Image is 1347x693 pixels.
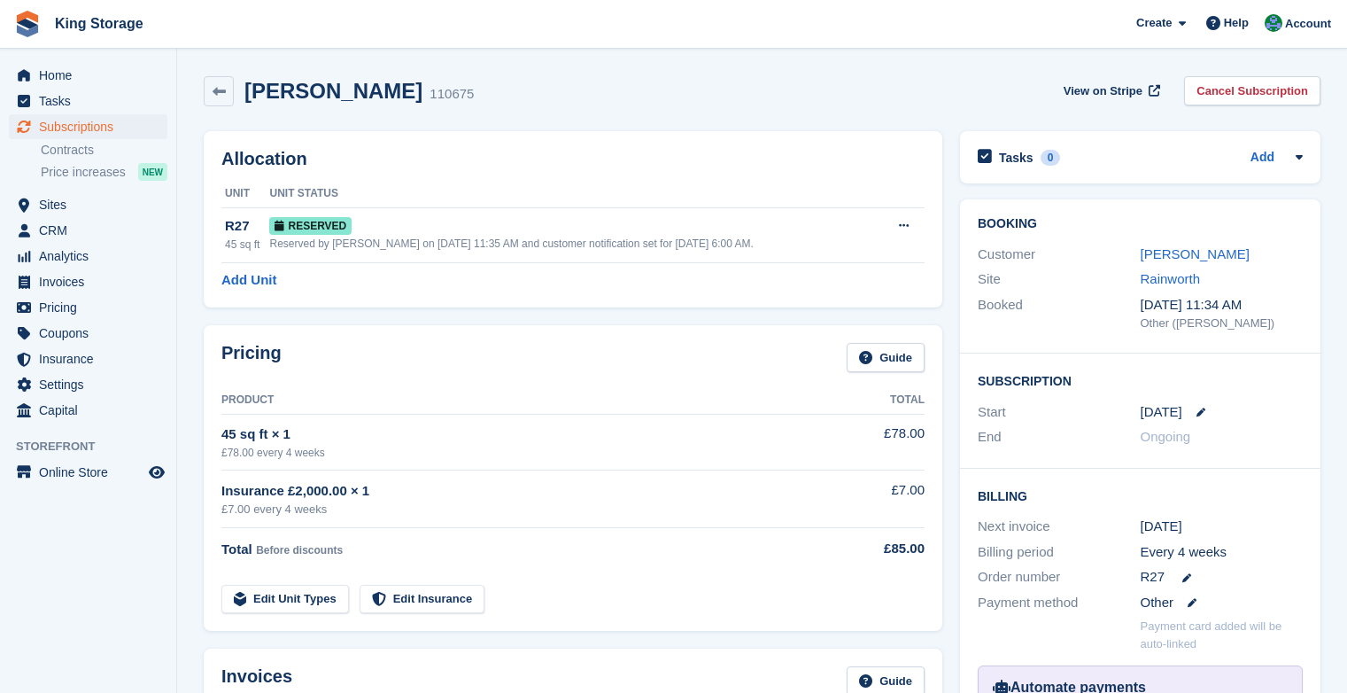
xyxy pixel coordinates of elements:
[221,445,831,461] div: £78.00 every 4 weeks
[269,217,352,235] span: Reserved
[831,386,925,415] th: Total
[978,245,1141,265] div: Customer
[1064,82,1142,100] span: View on Stripe
[978,593,1141,613] div: Payment method
[39,321,145,346] span: Coupons
[831,539,925,559] div: £85.00
[41,164,126,181] span: Price increases
[39,460,145,485] span: Online Store
[39,192,145,217] span: Sites
[39,346,145,371] span: Insurance
[9,218,167,243] a: menu
[221,270,276,291] a: Add Unit
[244,79,422,103] h2: [PERSON_NAME]
[1041,150,1061,166] div: 0
[847,343,925,372] a: Guide
[360,585,485,614] a: Edit Insurance
[39,398,145,423] span: Capital
[9,372,167,397] a: menu
[256,544,343,557] span: Before discounts
[831,414,925,470] td: £78.00
[1184,76,1320,105] a: Cancel Subscription
[978,371,1303,389] h2: Subscription
[39,218,145,243] span: CRM
[978,217,1303,231] h2: Booking
[48,9,151,38] a: King Storage
[9,192,167,217] a: menu
[9,63,167,88] a: menu
[221,424,831,445] div: 45 sq ft × 1
[1141,567,1165,588] span: R27
[9,460,167,485] a: menu
[1057,76,1164,105] a: View on Stripe
[1141,315,1304,332] div: Other ([PERSON_NAME])
[269,236,878,252] div: Reserved by [PERSON_NAME] on [DATE] 11:35 AM and customer notification set for [DATE] 6:00 AM.
[225,216,269,237] div: R27
[978,427,1141,448] div: End
[1285,15,1331,33] span: Account
[39,89,145,113] span: Tasks
[9,114,167,139] a: menu
[978,567,1141,588] div: Order number
[1250,148,1274,168] a: Add
[221,541,252,557] span: Total
[831,471,925,528] td: £7.00
[9,295,167,320] a: menu
[9,321,167,346] a: menu
[978,269,1141,290] div: Site
[221,180,269,208] th: Unit
[221,149,925,169] h2: Allocation
[1141,517,1304,537] div: [DATE]
[9,244,167,269] a: menu
[39,372,145,397] span: Settings
[1141,271,1201,286] a: Rainworth
[1141,402,1182,423] time: 2025-10-03 23:00:00 UTC
[39,63,145,88] span: Home
[1141,593,1304,613] div: Other
[221,585,349,614] a: Edit Unit Types
[9,346,167,371] a: menu
[39,269,145,294] span: Invoices
[14,11,41,37] img: stora-icon-8386f47178a22dfd0bd8f6a31ec36ba5ce8667c1dd55bd0f319d3a0aa187defe.svg
[978,402,1141,423] div: Start
[1265,14,1282,32] img: John King
[138,163,167,181] div: NEW
[39,114,145,139] span: Subscriptions
[146,462,167,483] a: Preview store
[1224,14,1249,32] span: Help
[978,542,1141,563] div: Billing period
[221,343,282,372] h2: Pricing
[9,269,167,294] a: menu
[41,142,167,159] a: Contracts
[999,150,1033,166] h2: Tasks
[1141,295,1304,315] div: [DATE] 11:34 AM
[221,501,831,518] div: £7.00 every 4 weeks
[41,162,167,182] a: Price increases NEW
[9,398,167,423] a: menu
[1141,618,1304,652] p: Payment card added will be auto-linked
[16,438,176,456] span: Storefront
[1136,14,1172,32] span: Create
[221,386,831,415] th: Product
[978,487,1303,504] h2: Billing
[430,84,474,105] div: 110675
[978,517,1141,537] div: Next invoice
[269,180,878,208] th: Unit Status
[1141,246,1250,261] a: [PERSON_NAME]
[39,244,145,269] span: Analytics
[225,237,269,253] div: 45 sq ft
[39,295,145,320] span: Pricing
[1141,429,1191,444] span: Ongoing
[978,295,1141,332] div: Booked
[221,481,831,502] div: Insurance £2,000.00 × 1
[9,89,167,113] a: menu
[1141,542,1304,563] div: Every 4 weeks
